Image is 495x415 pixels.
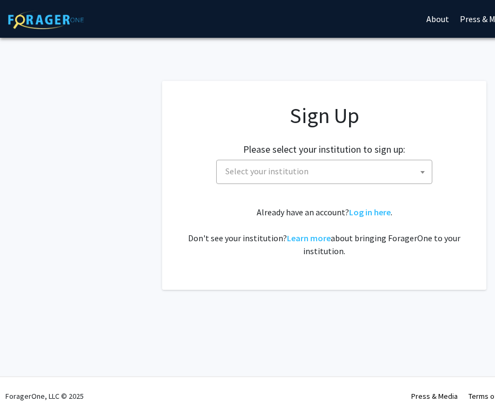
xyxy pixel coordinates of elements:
a: Log in here [349,207,391,217]
span: Select your institution [225,166,309,176]
a: Learn more about bringing ForagerOne to your institution [287,233,331,243]
h2: Please select your institution to sign up: [243,144,405,155]
a: Press & Media [411,391,458,401]
div: Already have an account? . Don't see your institution? about bringing ForagerOne to your institut... [184,206,465,257]
div: ForagerOne, LLC © 2025 [5,377,84,415]
span: Select your institution [216,160,432,184]
img: ForagerOne Logo [8,10,84,29]
span: Select your institution [221,160,432,182]
h1: Sign Up [184,103,465,128]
